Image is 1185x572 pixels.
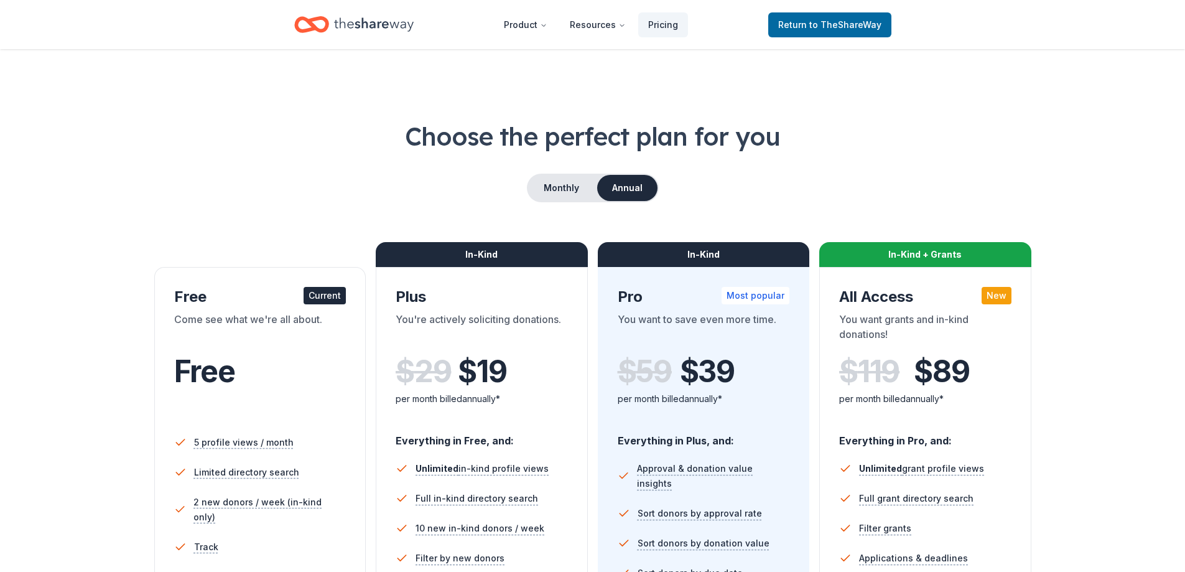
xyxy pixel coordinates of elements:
[416,463,549,474] span: in-kind profile views
[598,242,810,267] div: In-Kind
[839,287,1011,307] div: All Access
[637,461,789,491] span: Approval & donation value insights
[294,10,414,39] a: Home
[193,495,346,525] span: 2 new donors / week (in-kind only)
[778,17,881,32] span: Return
[618,287,790,307] div: Pro
[528,175,595,201] button: Monthly
[396,391,568,406] div: per month billed annually*
[839,312,1011,347] div: You want grants and in-kind donations!
[494,10,688,39] nav: Main
[839,423,1011,449] div: Everything in Pro, and:
[982,287,1011,304] div: New
[416,463,458,474] span: Unlimited
[50,119,1135,154] h1: Choose the perfect plan for you
[618,423,790,449] div: Everything in Plus, and:
[560,12,636,37] button: Resources
[174,312,346,347] div: Come see what we're all about.
[396,423,568,449] div: Everything in Free, and:
[839,391,1011,406] div: per month billed annually*
[768,12,891,37] a: Returnto TheShareWay
[618,312,790,347] div: You want to save even more time.
[194,435,294,450] span: 5 profile views / month
[859,551,968,566] span: Applications & deadlines
[174,287,346,307] div: Free
[819,242,1031,267] div: In-Kind + Grants
[597,175,658,201] button: Annual
[416,491,538,506] span: Full in-kind directory search
[638,536,769,551] span: Sort donors by donation value
[396,312,568,347] div: You're actively soliciting donations.
[722,287,789,304] div: Most popular
[680,354,735,389] span: $ 39
[859,463,902,474] span: Unlimited
[859,491,974,506] span: Full grant directory search
[416,551,504,566] span: Filter by new donors
[638,506,762,521] span: Sort donors by approval rate
[396,287,568,307] div: Plus
[174,353,235,390] span: Free
[859,521,911,536] span: Filter grants
[416,521,544,536] span: 10 new in-kind donors / week
[638,12,688,37] a: Pricing
[809,19,881,30] span: to TheShareWay
[494,12,557,37] button: Product
[194,540,218,555] span: Track
[304,287,346,304] div: Current
[859,463,984,474] span: grant profile views
[458,354,506,389] span: $ 19
[618,391,790,406] div: per month billed annually*
[914,354,969,389] span: $ 89
[376,242,588,267] div: In-Kind
[194,465,299,480] span: Limited directory search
